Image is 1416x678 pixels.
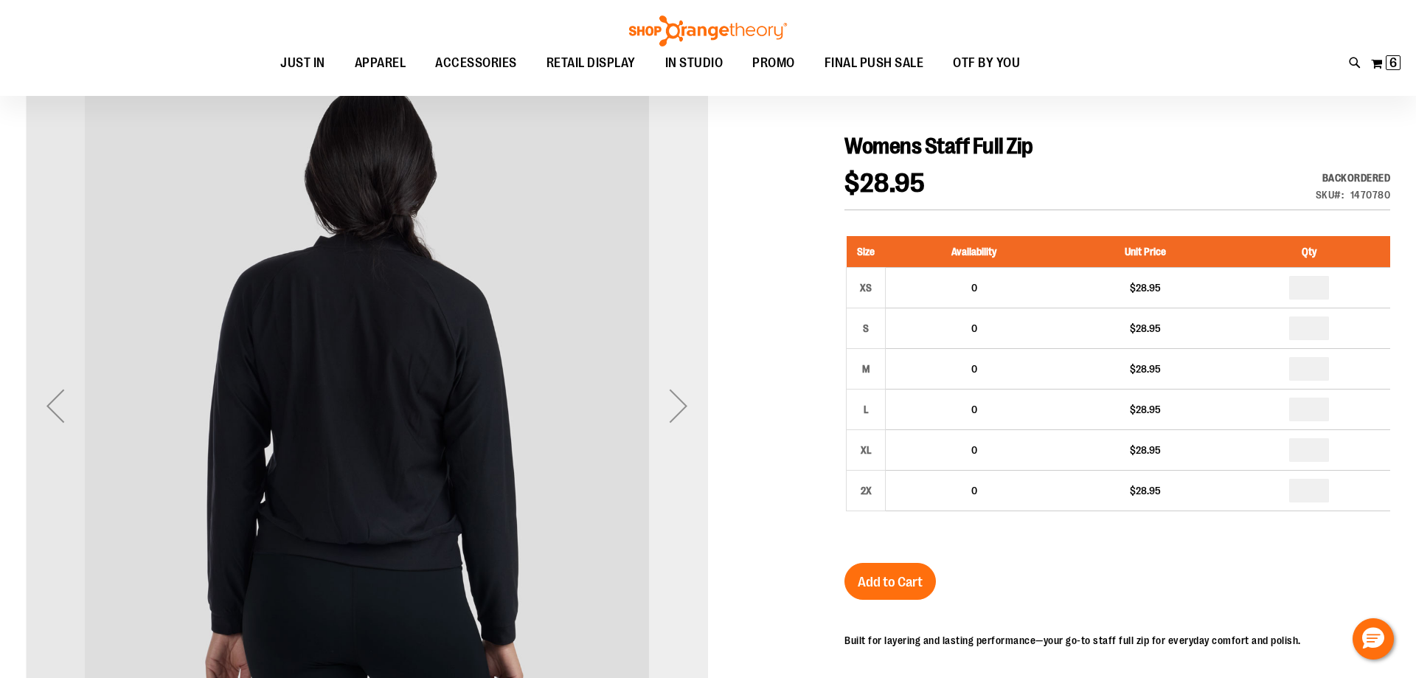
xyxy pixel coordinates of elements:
[855,358,877,380] div: M
[1353,618,1394,660] button: Hello, have a question? Let’s chat.
[971,444,977,456] span: 0
[847,236,886,268] th: Size
[858,574,923,590] span: Add to Cart
[340,46,421,80] a: APPAREL
[1229,236,1390,268] th: Qty
[844,134,1033,159] span: Womens Staff Full Zip
[844,168,925,198] span: $28.95
[1316,170,1391,185] div: Availability
[886,236,1063,268] th: Availability
[825,46,924,80] span: FINAL PUSH SALE
[752,46,795,80] span: PROMO
[971,404,977,415] span: 0
[650,46,738,80] a: IN STUDIO
[532,46,650,80] a: RETAIL DISPLAY
[844,633,1301,648] p: Built for layering and lasting performance—your go-to staff full zip for everyday comfort and pol...
[627,15,789,46] img: Shop Orangetheory
[1070,321,1221,336] div: $28.95
[1316,189,1344,201] strong: SKU
[1350,187,1391,202] div: 1470780
[855,398,877,421] div: L
[1070,402,1221,417] div: $28.95
[1389,55,1397,70] span: 6
[1063,236,1229,268] th: Unit Price
[1070,362,1221,376] div: $28.95
[938,46,1035,80] a: OTF BY YOU
[546,46,636,80] span: RETAIL DISPLAY
[1316,170,1391,185] div: Backordered
[971,485,977,497] span: 0
[953,46,1020,80] span: OTF BY YOU
[665,46,723,80] span: IN STUDIO
[1070,483,1221,498] div: $28.95
[355,46,406,80] span: APPAREL
[855,317,877,339] div: S
[1070,443,1221,457] div: $28.95
[844,563,936,600] button: Add to Cart
[737,46,810,80] a: PROMO
[855,480,877,502] div: 2X
[971,282,977,294] span: 0
[971,322,977,334] span: 0
[971,363,977,375] span: 0
[265,46,340,80] a: JUST IN
[1070,280,1221,295] div: $28.95
[420,46,532,80] a: ACCESSORIES
[810,46,939,80] a: FINAL PUSH SALE
[855,277,877,299] div: XS
[280,46,325,80] span: JUST IN
[435,46,517,80] span: ACCESSORIES
[855,439,877,461] div: XL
